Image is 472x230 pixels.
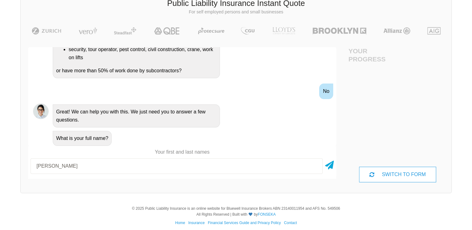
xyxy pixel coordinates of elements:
div: What is your full name? [53,131,112,146]
li: security, tour operator, pest control, civil construction, crane, work on lifts [69,46,217,62]
a: Financial Services Guide and Privacy Policy [208,221,281,225]
a: Home [175,221,185,225]
p: Your first and last names [28,149,336,156]
input: Your first and last names [31,158,323,174]
img: Brooklyn | Public Liability Insurance [310,27,368,35]
div: SWITCH TO FORM [359,167,436,182]
img: AIG | Public Liability Insurance [425,27,443,35]
a: FONSEKA [258,212,275,217]
img: LLOYD's | Public Liability Insurance [269,27,299,35]
img: QBE | Public Liability Insurance [150,27,184,35]
p: For self employed persons and small businesses [25,9,447,15]
img: Vero | Public Liability Insurance [76,27,100,35]
img: Steadfast | Public Liability Insurance [111,27,139,35]
h4: Your Progress [348,47,398,63]
img: Protecsure | Public Liability Insurance [196,27,227,35]
img: Chatbot | PLI [33,103,49,119]
img: Allianz | Public Liability Insurance [380,27,413,35]
div: Great! We can help you with this. We just need you to answer a few questions. [53,104,220,127]
img: CGU | Public Liability Insurance [238,27,257,35]
img: Zurich | Public Liability Insurance [29,27,64,35]
div: No [319,84,333,99]
a: Contact [284,221,297,225]
a: Insurance [188,221,205,225]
